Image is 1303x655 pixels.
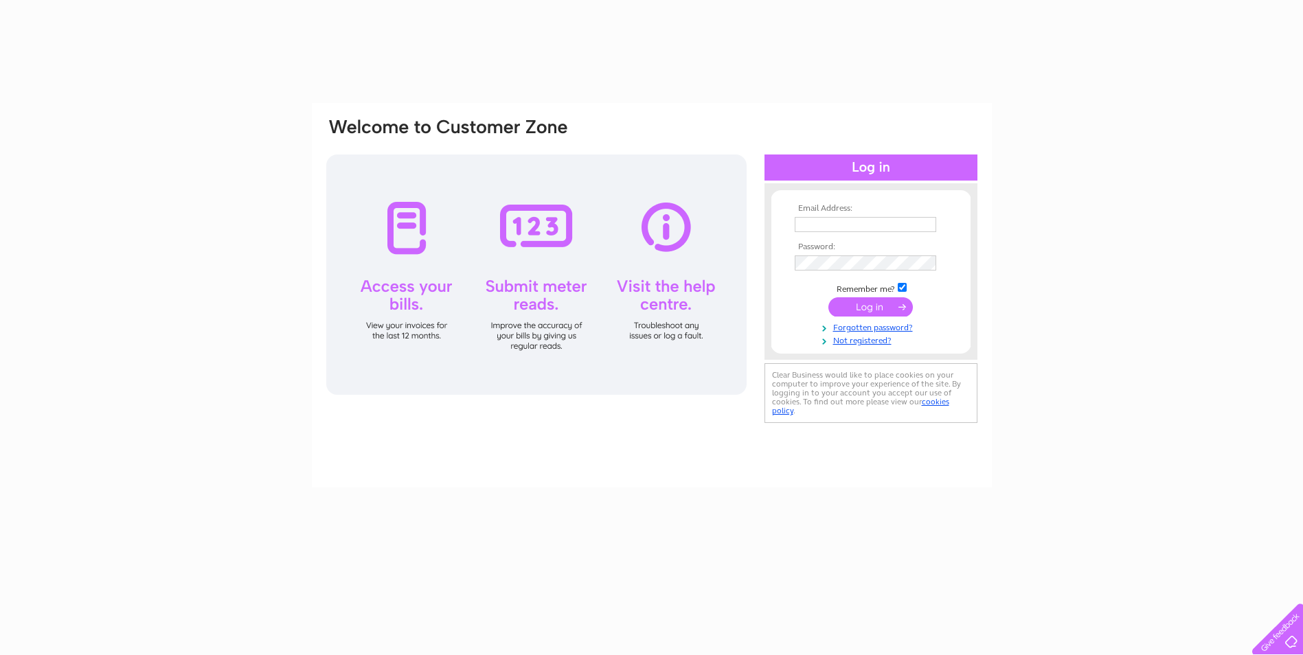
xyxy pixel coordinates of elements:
[828,297,913,317] input: Submit
[795,320,951,333] a: Forgotten password?
[764,363,977,423] div: Clear Business would like to place cookies on your computer to improve your experience of the sit...
[791,242,951,252] th: Password:
[795,333,951,346] a: Not registered?
[791,281,951,295] td: Remember me?
[772,397,949,415] a: cookies policy
[791,204,951,214] th: Email Address:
